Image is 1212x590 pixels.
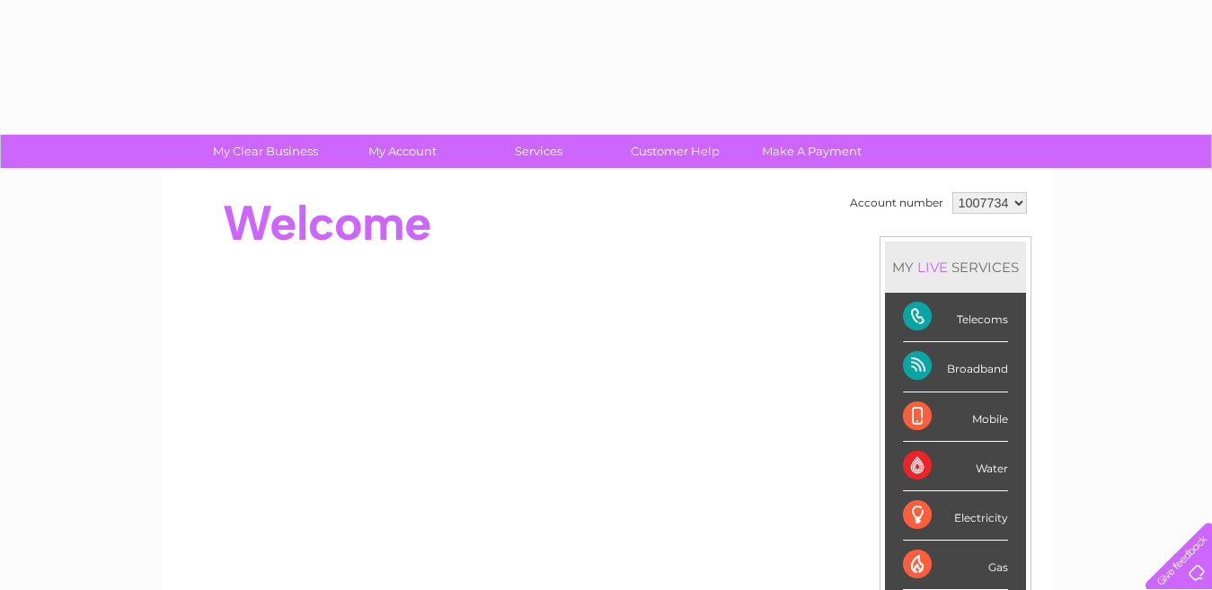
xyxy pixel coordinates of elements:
[903,293,1008,342] div: Telecoms
[191,135,340,168] a: My Clear Business
[903,392,1008,442] div: Mobile
[601,135,749,168] a: Customer Help
[885,242,1026,293] div: MY SERVICES
[845,188,948,218] td: Account number
[903,342,1008,392] div: Broadband
[914,259,951,276] div: LIVE
[903,442,1008,491] div: Water
[464,135,613,168] a: Services
[903,541,1008,590] div: Gas
[738,135,886,168] a: Make A Payment
[903,491,1008,541] div: Electricity
[328,135,476,168] a: My Account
